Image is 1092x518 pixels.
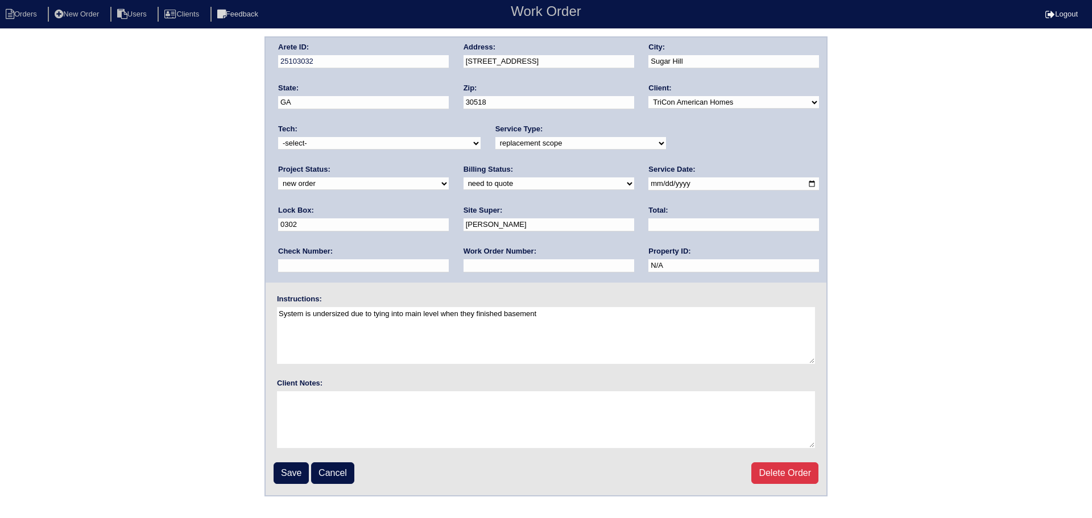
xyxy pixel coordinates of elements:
[278,205,314,216] label: Lock Box:
[158,10,208,18] a: Clients
[158,7,208,22] li: Clients
[751,462,818,484] a: Delete Order
[648,205,668,216] label: Total:
[464,83,477,93] label: Zip:
[648,83,671,93] label: Client:
[278,124,297,134] label: Tech:
[110,7,156,22] li: Users
[648,164,695,175] label: Service Date:
[110,10,156,18] a: Users
[48,10,108,18] a: New Order
[277,294,322,304] label: Instructions:
[648,246,690,256] label: Property ID:
[648,42,665,52] label: City:
[495,124,543,134] label: Service Type:
[278,246,333,256] label: Check Number:
[464,55,634,68] input: Enter a location
[277,307,815,364] textarea: System is undersized due to tying into main level when they finished basement
[48,7,108,22] li: New Order
[464,246,536,256] label: Work Order Number:
[278,42,309,52] label: Arete ID:
[278,83,299,93] label: State:
[464,205,503,216] label: Site Super:
[278,164,330,175] label: Project Status:
[277,378,322,388] label: Client Notes:
[210,7,267,22] li: Feedback
[311,462,354,484] a: Cancel
[464,42,495,52] label: Address:
[274,462,309,484] input: Save
[1045,10,1078,18] a: Logout
[464,164,513,175] label: Billing Status:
